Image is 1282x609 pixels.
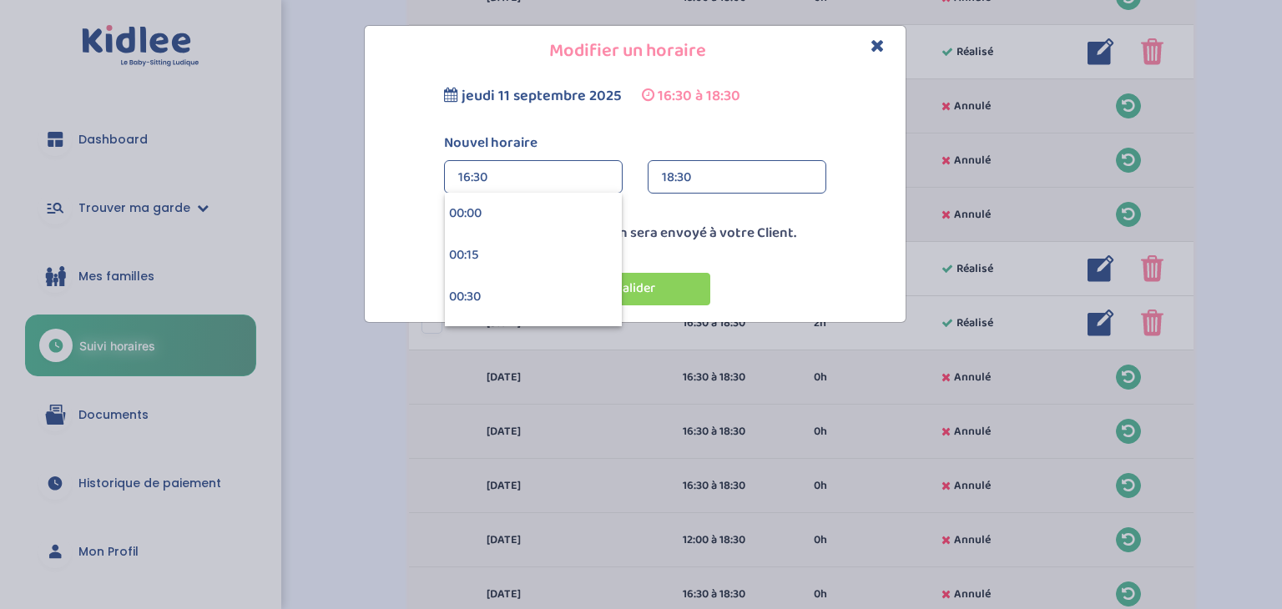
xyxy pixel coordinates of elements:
div: 00:15 [445,234,622,276]
label: Nouvel horaire [432,133,839,154]
div: 00:00 [445,193,622,234]
span: jeudi 11 septembre 2025 [462,84,622,108]
button: Close [871,37,885,56]
span: 16:30 à 18:30 [658,84,740,108]
div: 16:30 [458,161,608,194]
div: 18:30 [662,161,812,194]
div: 00:45 [445,318,622,360]
p: Un e-mail de notification sera envoyé à [369,223,901,244]
h4: Modifier un horaire [377,38,893,64]
span: votre Client. [719,222,796,244]
div: 00:30 [445,276,622,318]
button: Valider [560,273,710,305]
